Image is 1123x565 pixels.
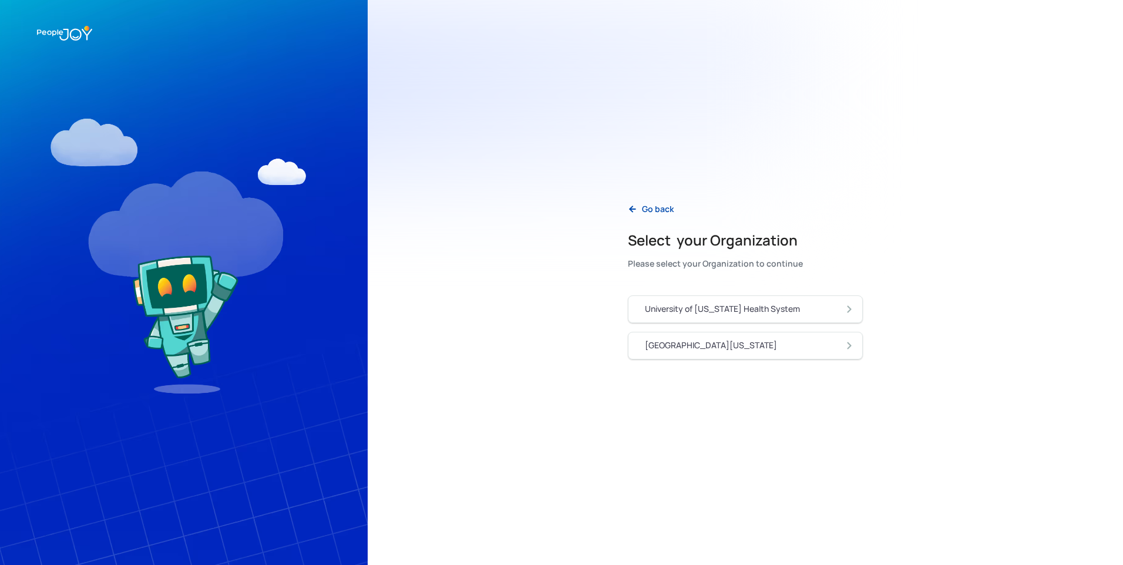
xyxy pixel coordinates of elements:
[645,303,800,315] div: University of [US_STATE] Health System
[618,197,683,221] a: Go back
[628,332,863,359] a: [GEOGRAPHIC_DATA][US_STATE]
[628,231,803,250] h2: Select your Organization
[628,255,803,272] div: Please select your Organization to continue
[628,295,863,323] a: University of [US_STATE] Health System
[645,339,777,351] div: [GEOGRAPHIC_DATA][US_STATE]
[642,203,674,215] div: Go back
